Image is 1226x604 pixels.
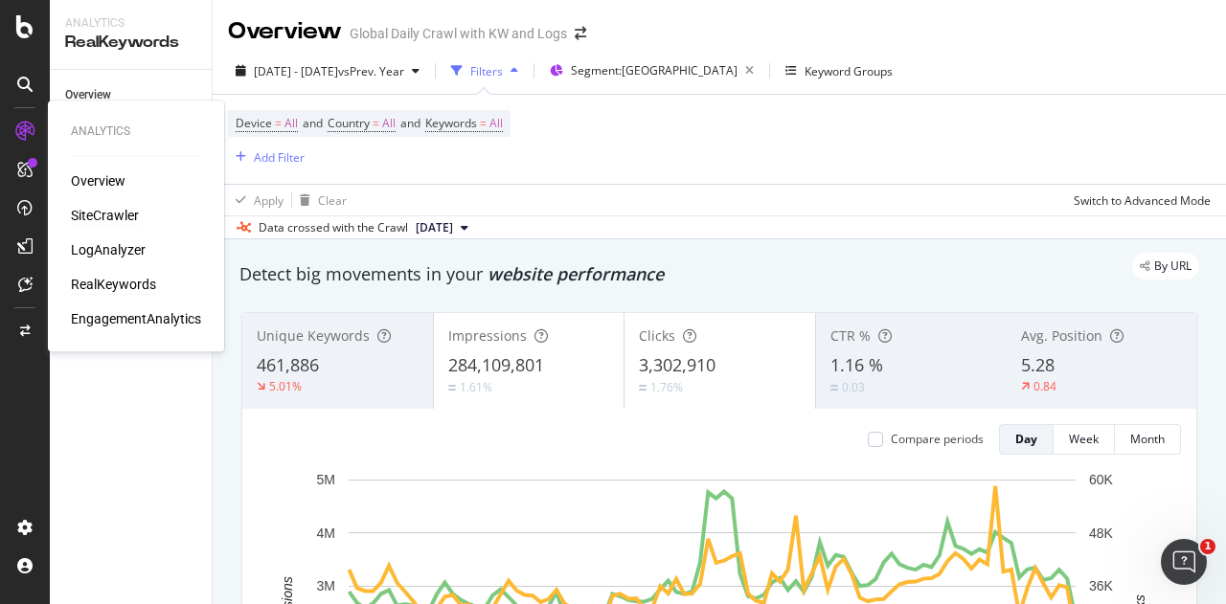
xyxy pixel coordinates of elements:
span: CTR % [830,326,871,345]
text: 3M [317,578,335,593]
div: Week [1069,431,1099,447]
button: [DATE] - [DATE]vsPrev. Year [228,56,427,86]
div: Filters [470,63,503,79]
span: Avg. Position [1021,326,1102,345]
span: Segment: [GEOGRAPHIC_DATA] [571,62,738,78]
a: Overview [65,85,198,105]
iframe: Intercom live chat [1161,539,1207,585]
text: 36K [1089,578,1114,593]
button: Day [999,424,1054,455]
span: Clicks [639,326,675,345]
button: Clear [292,185,347,215]
button: Week [1054,424,1115,455]
img: Equal [639,385,647,391]
span: 3,302,910 [639,353,715,376]
img: Equal [830,385,838,391]
div: Overview [228,15,342,48]
span: All [382,110,396,137]
button: [DATE] [408,216,476,239]
button: Filters [443,56,526,86]
div: Day [1015,431,1037,447]
span: All [489,110,503,137]
div: Month [1130,431,1165,447]
text: 60K [1089,472,1114,487]
span: 2024 Dec. 1st [416,219,453,236]
a: Overview [71,171,125,190]
span: = [275,115,282,131]
text: 5M [317,472,335,487]
div: 1.61% [460,379,492,395]
span: [DATE] - [DATE] [254,63,338,79]
button: Segment:[GEOGRAPHIC_DATA] [542,56,761,86]
button: Month [1115,424,1181,455]
span: = [480,115,487,131]
div: Switch to Advanced Mode [1074,192,1211,209]
button: Add Filter [228,145,305,168]
span: Device [236,115,272,131]
div: arrow-right-arrow-left [575,27,586,40]
button: Keyword Groups [778,56,900,86]
div: 1.76% [650,379,683,395]
span: and [303,115,323,131]
span: and [400,115,420,131]
div: legacy label [1132,253,1199,280]
div: Compare periods [891,431,984,447]
span: vs Prev. Year [338,63,404,79]
div: Overview [65,85,111,105]
text: 4M [317,526,335,541]
div: RealKeywords [65,32,196,54]
a: RealKeywords [71,275,156,294]
button: Apply [228,185,284,215]
div: Clear [318,192,347,209]
a: SiteCrawler [71,206,139,225]
button: Switch to Advanced Mode [1066,185,1211,215]
div: Apply [254,192,284,209]
span: Keywords [425,115,477,131]
span: Country [328,115,370,131]
span: 5.28 [1021,353,1055,376]
div: 0.84 [1033,378,1056,394]
span: By URL [1154,260,1192,272]
div: 0.03 [842,379,865,395]
a: LogAnalyzer [71,240,146,259]
span: All [284,110,298,137]
img: Equal [448,385,456,391]
text: 48K [1089,526,1114,541]
div: Add Filter [254,149,305,166]
span: 284,109,801 [448,353,544,376]
a: EngagementAnalytics [71,309,201,328]
span: Impressions [448,326,527,345]
div: Analytics [65,15,196,32]
span: Unique Keywords [257,326,370,345]
div: Keyword Groups [805,63,893,79]
div: 5.01% [269,378,302,394]
div: Global Daily Crawl with KW and Logs [350,24,567,43]
span: 461,886 [257,353,319,376]
div: Analytics [71,123,201,140]
span: = [373,115,379,131]
span: 1.16 % [830,353,883,376]
div: Data crossed with the Crawl [259,219,408,236]
span: 1 [1200,539,1215,554]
